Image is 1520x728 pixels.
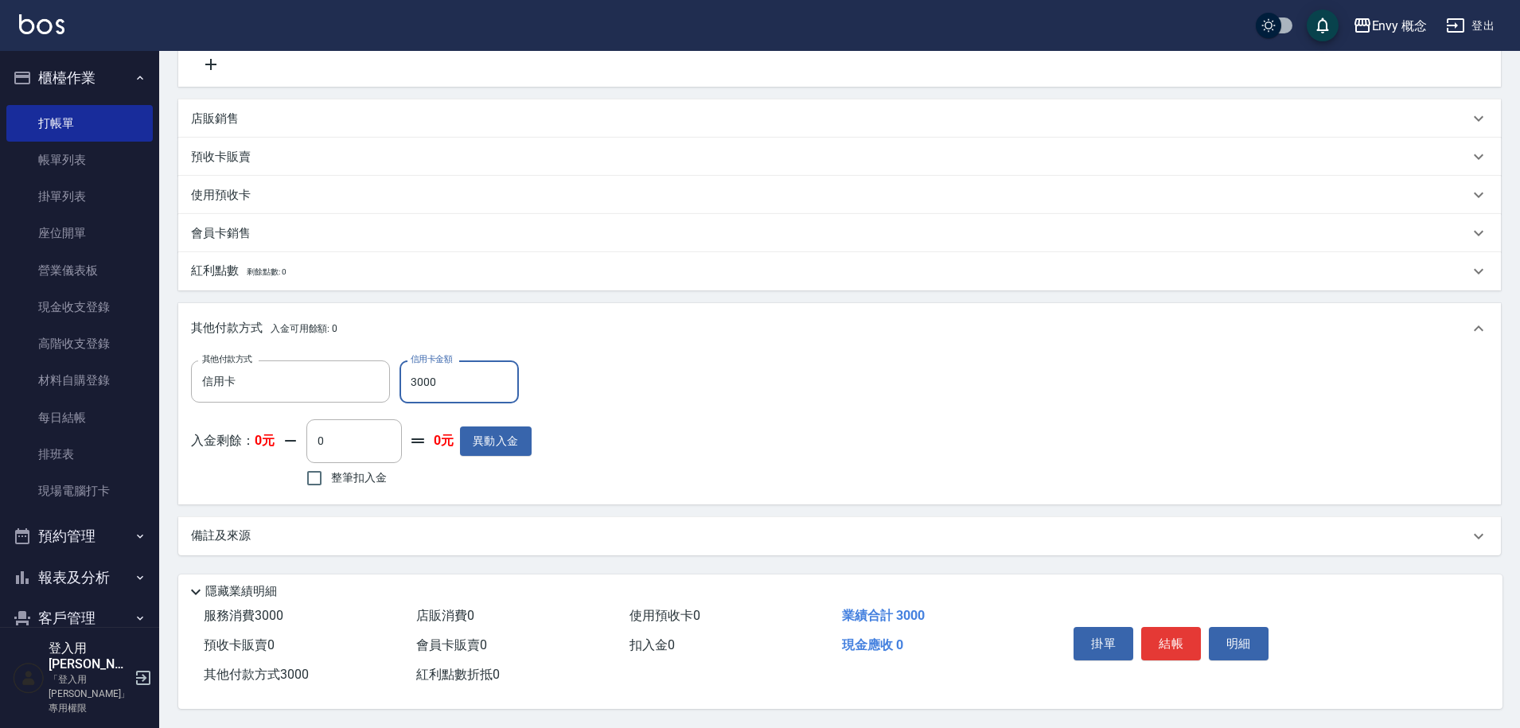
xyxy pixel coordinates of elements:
strong: 0元 [255,433,275,448]
button: 結帳 [1141,627,1201,660]
label: 其他付款方式 [202,353,252,365]
a: 打帳單 [6,105,153,142]
button: 櫃檯作業 [6,57,153,99]
button: 明細 [1209,627,1269,660]
p: 使用預收卡 [191,187,251,204]
button: save [1307,10,1339,41]
div: 使用預收卡 [178,176,1501,214]
a: 座位開單 [6,215,153,251]
p: 店販銷售 [191,111,239,127]
a: 高階收支登錄 [6,325,153,362]
span: 入金可用餘額: 0 [271,323,338,334]
button: 登出 [1440,11,1501,41]
strong: 0元 [434,433,454,450]
a: 現金收支登錄 [6,289,153,325]
p: 「登入用[PERSON_NAME]」專用權限 [49,672,130,715]
p: 備註及來源 [191,528,251,544]
label: 信用卡金額 [411,353,452,365]
div: 預收卡販賣 [178,138,1501,176]
a: 排班表 [6,436,153,473]
span: 剩餘點數: 0 [247,267,286,276]
button: 預約管理 [6,516,153,557]
span: 扣入金 0 [629,637,675,652]
a: 每日結帳 [6,399,153,436]
span: 業績合計 3000 [842,608,925,623]
a: 帳單列表 [6,142,153,178]
p: 入金剩餘： [191,433,275,450]
h5: 登入用[PERSON_NAME] [49,640,130,672]
div: 其他付款方式入金可用餘額: 0 [178,303,1501,354]
span: 紅利點數折抵 0 [416,667,500,682]
button: 異動入金 [460,426,532,456]
p: 紅利點數 [191,263,286,280]
p: 其他付款方式 [191,320,337,337]
div: 備註及來源 [178,517,1501,555]
a: 掛單列表 [6,178,153,215]
p: 隱藏業績明細 [205,583,277,600]
button: 掛單 [1074,627,1133,660]
div: 店販銷售 [178,99,1501,138]
span: 整筆扣入金 [331,469,387,486]
button: 客戶管理 [6,598,153,639]
span: 其他付款方式 3000 [204,667,309,682]
p: 會員卡銷售 [191,225,251,242]
span: 使用預收卡 0 [629,608,700,623]
img: Person [13,662,45,694]
div: 會員卡銷售 [178,214,1501,252]
div: Envy 概念 [1372,16,1428,36]
span: 現金應收 0 [842,637,903,652]
span: 預收卡販賣 0 [204,637,275,652]
a: 營業儀表板 [6,252,153,289]
button: 報表及分析 [6,557,153,598]
span: 會員卡販賣 0 [416,637,487,652]
div: 紅利點數剩餘點數: 0 [178,252,1501,290]
span: 服務消費 3000 [204,608,283,623]
a: 現場電腦打卡 [6,473,153,509]
span: 店販消費 0 [416,608,474,623]
button: Envy 概念 [1347,10,1434,42]
p: 預收卡販賣 [191,149,251,165]
a: 材料自購登錄 [6,362,153,399]
img: Logo [19,14,64,34]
